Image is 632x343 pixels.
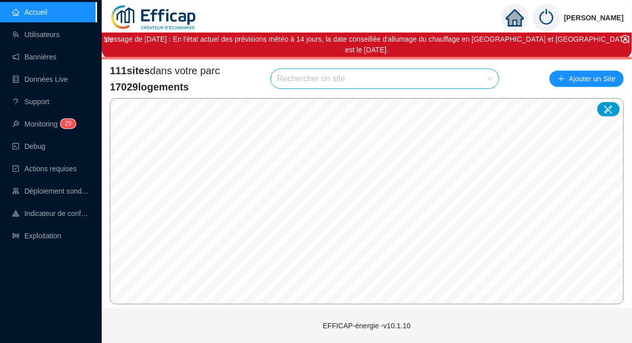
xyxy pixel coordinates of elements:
[550,71,624,87] button: Ajouter un Site
[558,75,565,82] span: plus
[68,120,72,127] span: 9
[65,120,68,127] span: 2
[506,9,524,27] span: home
[12,232,61,240] a: slidersExploitation
[103,34,630,55] div: Message de [DATE] : En l'état actuel des prévisions météo à 14 jours, la date conseillée d'alluma...
[621,35,629,43] span: close-circle
[12,98,49,106] a: questionSupport
[12,209,89,217] a: heat-mapIndicateur de confort
[110,80,220,94] span: 17029 logements
[110,99,624,304] canvas: Map
[12,120,73,128] a: monitorMonitoring29
[12,8,47,16] a: homeAccueil
[533,4,560,32] img: power
[110,65,150,76] span: 111 sites
[569,72,616,86] span: Ajouter un Site
[564,2,624,34] span: [PERSON_NAME]
[24,165,77,173] span: Actions requises
[61,119,75,129] sup: 29
[12,142,45,150] a: codeDebug
[110,64,220,78] span: dans votre parc
[12,30,59,39] a: teamUtilisateurs
[12,53,56,61] a: notificationBannières
[104,36,113,44] i: 1 / 3
[12,75,68,83] a: databaseDonnées Live
[323,322,411,330] span: EFFICAP-énergie - v10.1.10
[12,165,19,172] span: check-square
[12,187,89,195] a: clusterDéploiement sondes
